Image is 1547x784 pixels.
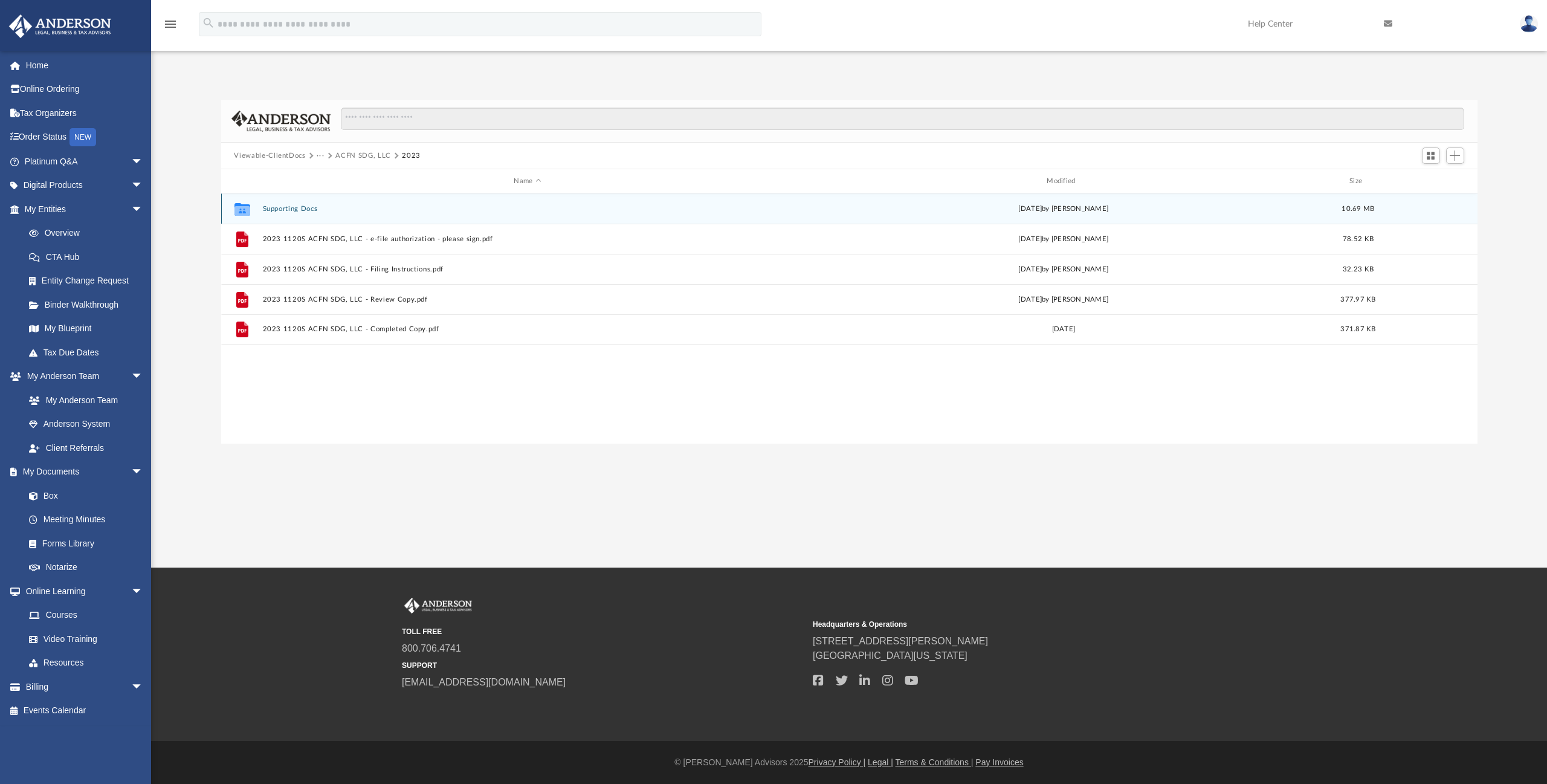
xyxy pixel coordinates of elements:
div: © [PERSON_NAME] Advisors 2025 [151,756,1547,769]
a: Privacy Policy | [809,757,866,767]
a: Online Ordering [8,77,161,102]
button: Supporting Docs [262,205,793,213]
a: Tax Organizers [8,101,161,125]
a: Binder Walkthrough [17,293,161,317]
a: Home [8,53,161,77]
small: SUPPORT [402,660,804,671]
div: id [226,176,256,187]
a: Platinum Q&Aarrow_drop_down [8,149,161,173]
a: 800.706.4741 [402,643,461,653]
span: arrow_drop_down [131,149,155,174]
i: search [202,16,215,30]
a: Digital Productsarrow_drop_down [8,173,161,198]
button: ··· [317,151,325,161]
img: Anderson Advisors Platinum Portal [5,15,115,38]
span: arrow_drop_down [131,460,155,485]
a: Events Calendar [8,699,161,723]
a: Client Referrals [17,436,155,460]
small: Headquarters & Operations [813,619,1215,630]
a: Forms Library [17,531,149,556]
span: arrow_drop_down [131,173,155,198]
div: NEW [69,128,96,146]
a: Video Training [17,627,149,651]
a: Online Learningarrow_drop_down [8,579,155,603]
span: arrow_drop_down [131,197,155,222]
span: 32.23 KB [1342,266,1373,273]
button: 2023 1120S ACFN SDG, LLC - e-file authorization - please sign.pdf [262,235,793,243]
button: Add [1446,147,1464,164]
div: Size [1334,176,1382,187]
a: Entity Change Request [17,269,161,293]
a: My Anderson Teamarrow_drop_down [8,364,155,389]
div: Modified [798,176,1328,187]
button: Viewable-ClientDocs [234,151,305,161]
img: User Pic [1520,15,1538,33]
a: menu [163,23,178,31]
div: [DATE] by [PERSON_NAME] [798,204,1329,215]
a: Courses [17,603,155,627]
button: ACFN SDG, LLC [335,151,390,161]
a: My Documentsarrow_drop_down [8,460,155,484]
button: 2023 1120S ACFN SDG, LLC - Review Copy.pdf [262,296,793,303]
div: [DATE] by [PERSON_NAME] [798,234,1329,245]
div: [DATE] [798,324,1329,335]
a: CTA Hub [17,245,161,269]
span: 10.69 MB [1342,206,1374,212]
div: [DATE] by [PERSON_NAME] [798,294,1329,305]
a: My Anderson Team [17,388,149,412]
div: id [1387,176,1472,187]
small: TOLL FREE [402,626,804,637]
input: Search files and folders [341,108,1464,131]
button: Switch to Grid View [1422,147,1440,164]
span: arrow_drop_down [131,675,155,699]
a: Resources [17,651,155,675]
a: Pay Invoices [975,757,1023,767]
a: [GEOGRAPHIC_DATA][US_STATE] [813,650,967,661]
a: [STREET_ADDRESS][PERSON_NAME] [813,636,988,646]
button: 2023 1120S ACFN SDG, LLC - Completed Copy.pdf [262,325,793,333]
span: 371.87 KB [1340,326,1375,332]
span: 78.52 KB [1342,236,1373,242]
a: Meeting Minutes [17,508,155,532]
button: 2023 1120S ACFN SDG, LLC - Filing Instructions.pdf [262,265,793,273]
div: [DATE] by [PERSON_NAME] [798,264,1329,275]
span: 377.97 KB [1340,296,1375,303]
a: Legal | [868,757,893,767]
a: Anderson System [17,412,155,436]
span: arrow_drop_down [131,579,155,604]
a: Overview [17,221,161,245]
a: Box [17,484,149,508]
button: 2023 [402,151,421,161]
a: Order StatusNEW [8,125,161,150]
img: Anderson Advisors Platinum Portal [402,598,474,614]
a: Billingarrow_drop_down [8,675,161,699]
a: My Entitiesarrow_drop_down [8,197,161,221]
div: grid [221,193,1478,444]
span: arrow_drop_down [131,364,155,389]
a: Notarize [17,556,155,580]
a: Tax Due Dates [17,340,161,364]
a: Terms & Conditions | [896,757,974,767]
i: menu [163,17,178,31]
div: Name [262,176,792,187]
a: My Blueprint [17,317,155,341]
a: [EMAIL_ADDRESS][DOMAIN_NAME] [402,677,566,687]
